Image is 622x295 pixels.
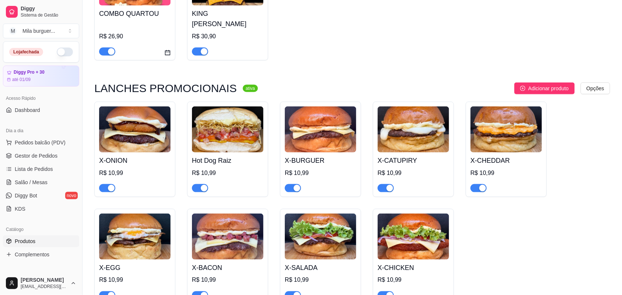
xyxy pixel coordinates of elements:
div: Dia a dia [3,125,79,137]
span: Opções [587,84,604,92]
div: R$ 30,90 [192,32,263,41]
a: KDS [3,203,79,215]
a: Salão / Mesas [3,176,79,188]
img: product-image [471,106,542,152]
div: R$ 10,99 [99,276,171,285]
h4: X-CATUPIRY [378,155,449,166]
img: product-image [99,106,171,152]
div: R$ 10,99 [192,169,263,178]
span: Diggy [21,6,76,12]
div: R$ 10,99 [285,276,356,285]
button: Adicionar produto [514,82,575,94]
button: Opções [581,82,610,94]
a: Diggy Botnovo [3,190,79,201]
div: R$ 10,99 [378,276,449,285]
img: product-image [378,106,449,152]
h4: COMBO QUARTOU [99,8,171,19]
span: Complementos [15,251,49,258]
div: Mila burguer ... [22,27,55,35]
span: Pedidos balcão (PDV) [15,139,66,146]
img: product-image [99,214,171,260]
a: Lista de Pedidos [3,163,79,175]
a: DiggySistema de Gestão [3,3,79,21]
span: Produtos [15,238,35,245]
span: Dashboard [15,106,40,114]
sup: ativa [243,85,258,92]
img: product-image [378,214,449,260]
button: [PERSON_NAME][EMAIL_ADDRESS][DOMAIN_NAME] [3,274,79,292]
span: [PERSON_NAME] [21,277,67,284]
article: Diggy Pro + 30 [14,70,45,75]
img: product-image [192,106,263,152]
span: Adicionar produto [528,84,569,92]
a: Dashboard [3,104,79,116]
div: R$ 10,99 [378,169,449,178]
h4: X-CHICKEN [378,263,449,273]
span: Sistema de Gestão [21,12,76,18]
div: R$ 26,90 [99,32,171,41]
button: Alterar Status [57,48,73,56]
span: [EMAIL_ADDRESS][DOMAIN_NAME] [21,284,67,289]
div: R$ 10,99 [285,169,356,178]
h4: X-BACON [192,263,263,273]
article: até 01/09 [12,77,31,82]
h4: X-EGG [99,263,171,273]
h4: X-ONION [99,155,171,166]
h4: KING [PERSON_NAME] [192,8,263,29]
span: Lista de Pedidos [15,165,53,173]
span: KDS [15,205,25,213]
span: Salão / Mesas [15,179,48,186]
div: R$ 10,99 [192,276,263,285]
div: Loja fechada [9,48,43,56]
button: Pedidos balcão (PDV) [3,137,79,148]
div: R$ 10,99 [99,169,171,178]
h4: Hot Dog Raiz [192,155,263,166]
img: product-image [285,214,356,260]
span: Diggy Bot [15,192,37,199]
a: Produtos [3,235,79,247]
span: Gestor de Pedidos [15,152,57,159]
button: Select a team [3,24,79,38]
h4: X-SALADA [285,263,356,273]
h3: LANCHES PROMOCIONAIS [94,84,237,93]
div: Acesso Rápido [3,92,79,104]
h4: X-BURGUER [285,155,356,166]
img: product-image [285,106,356,152]
span: calendar [165,50,171,56]
div: Catálogo [3,224,79,235]
span: M [9,27,17,35]
h4: X-CHEDDAR [471,155,542,166]
span: plus-circle [520,86,525,91]
div: R$ 10,99 [471,169,542,178]
a: Complementos [3,249,79,260]
img: product-image [192,214,263,260]
a: Diggy Pro + 30até 01/09 [3,66,79,87]
a: Gestor de Pedidos [3,150,79,162]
